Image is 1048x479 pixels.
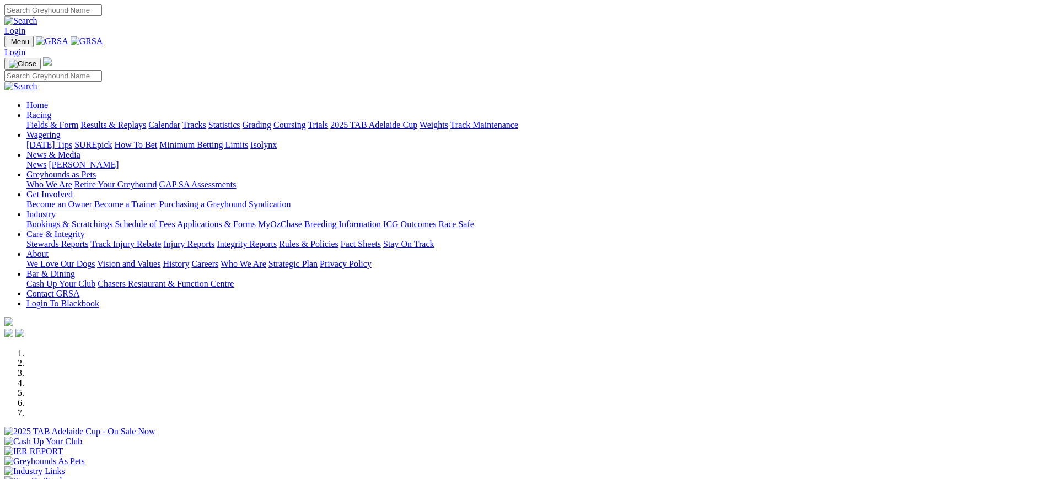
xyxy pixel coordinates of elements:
a: Weights [420,120,448,130]
a: About [26,249,49,259]
a: Stay On Track [383,239,434,249]
img: GRSA [71,36,103,46]
a: News & Media [26,150,80,159]
a: Login [4,47,25,57]
a: Track Injury Rebate [90,239,161,249]
a: Bookings & Scratchings [26,219,112,229]
a: Tracks [182,120,206,130]
div: Get Involved [26,200,1044,209]
a: Login [4,26,25,35]
div: Greyhounds as Pets [26,180,1044,190]
img: Search [4,82,37,92]
a: Isolynx [250,140,277,149]
div: Care & Integrity [26,239,1044,249]
a: Schedule of Fees [115,219,175,229]
a: Who We Are [26,180,72,189]
div: Racing [26,120,1044,130]
a: SUREpick [74,140,112,149]
a: Integrity Reports [217,239,277,249]
a: Results & Replays [80,120,146,130]
a: Statistics [208,120,240,130]
a: Syndication [249,200,291,209]
a: Coursing [273,120,306,130]
button: Toggle navigation [4,36,34,47]
a: Purchasing a Greyhound [159,200,246,209]
img: 2025 TAB Adelaide Cup - On Sale Now [4,427,155,437]
a: Trials [308,120,328,130]
a: Become an Owner [26,200,92,209]
a: 2025 TAB Adelaide Cup [330,120,417,130]
a: Breeding Information [304,219,381,229]
a: MyOzChase [258,219,302,229]
a: Chasers Restaurant & Function Centre [98,279,234,288]
input: Search [4,70,102,82]
img: Search [4,16,37,26]
a: Get Involved [26,190,73,199]
a: Stewards Reports [26,239,88,249]
a: Privacy Policy [320,259,372,268]
a: Calendar [148,120,180,130]
a: Care & Integrity [26,229,85,239]
a: Injury Reports [163,239,214,249]
div: About [26,259,1044,269]
img: IER REPORT [4,446,63,456]
a: Bar & Dining [26,269,75,278]
div: Industry [26,219,1044,229]
a: Contact GRSA [26,289,79,298]
a: ICG Outcomes [383,219,436,229]
a: Become a Trainer [94,200,157,209]
img: Close [9,60,36,68]
img: logo-grsa-white.png [43,57,52,66]
a: Strategic Plan [268,259,318,268]
a: History [163,259,189,268]
div: News & Media [26,160,1044,170]
a: Careers [191,259,218,268]
input: Search [4,4,102,16]
button: Toggle navigation [4,58,41,70]
a: [PERSON_NAME] [49,160,119,169]
a: Industry [26,209,56,219]
a: Login To Blackbook [26,299,99,308]
a: Wagering [26,130,61,139]
img: Greyhounds As Pets [4,456,85,466]
img: facebook.svg [4,329,13,337]
img: twitter.svg [15,329,24,337]
a: Retire Your Greyhound [74,180,157,189]
img: Cash Up Your Club [4,437,82,446]
a: Track Maintenance [450,120,518,130]
img: logo-grsa-white.png [4,317,13,326]
a: Rules & Policies [279,239,338,249]
div: Wagering [26,140,1044,150]
a: [DATE] Tips [26,140,72,149]
a: We Love Our Dogs [26,259,95,268]
a: Applications & Forms [177,219,256,229]
a: Greyhounds as Pets [26,170,96,179]
a: How To Bet [115,140,158,149]
a: Fields & Form [26,120,78,130]
a: Race Safe [438,219,474,229]
a: GAP SA Assessments [159,180,237,189]
a: Who We Are [221,259,266,268]
a: Grading [243,120,271,130]
div: Bar & Dining [26,279,1044,289]
a: Cash Up Your Club [26,279,95,288]
img: Industry Links [4,466,65,476]
a: Minimum Betting Limits [159,140,248,149]
a: Home [26,100,48,110]
a: News [26,160,46,169]
a: Fact Sheets [341,239,381,249]
img: GRSA [36,36,68,46]
a: Racing [26,110,51,120]
a: Vision and Values [97,259,160,268]
span: Menu [11,37,29,46]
